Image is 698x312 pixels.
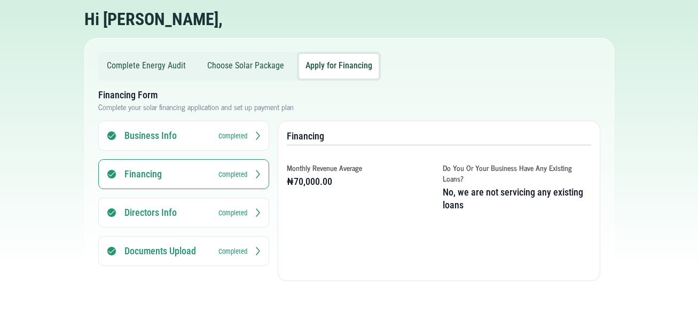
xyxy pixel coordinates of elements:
[124,168,210,181] h3: Financing
[218,131,247,141] small: Completed
[98,102,600,112] p: Complete your solar financing application and set up payment plan
[287,175,434,188] h4: ₦70,000.00
[98,121,269,151] button: Business Info Completed
[84,9,223,29] h2: Hi [PERSON_NAME],
[98,198,269,228] button: Directors Info Completed
[124,129,210,142] h3: Business Info
[98,236,269,266] button: Documents Upload Completed
[124,206,210,219] h3: Directors Info
[100,54,192,79] button: Complete Energy Audit
[124,245,210,258] h3: Documents Upload
[98,159,269,189] button: Financing Completed
[218,246,247,256] small: Completed
[201,54,291,79] button: Choose Solar Package
[443,162,590,184] p: Do You or Your Business Have Any Existing Loans?
[218,208,247,218] small: Completed
[218,169,247,180] small: Completed
[443,186,590,212] h4: No, we are not servicing any existing loans
[98,89,600,102] h3: Financing Form
[299,54,379,79] button: Apply for Financing
[98,52,600,290] div: Form Tabs
[287,162,434,173] p: Monthly Revenue Average
[287,130,591,143] h3: Financing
